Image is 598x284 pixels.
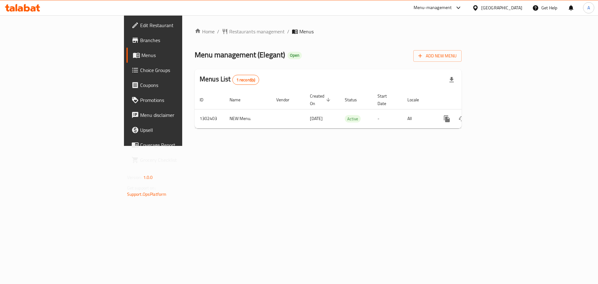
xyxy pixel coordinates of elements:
[299,28,314,35] span: Menus
[126,63,224,78] a: Choice Groups
[200,96,211,103] span: ID
[310,92,332,107] span: Created On
[126,123,224,137] a: Upsell
[140,96,219,104] span: Promotions
[222,28,285,35] a: Restaurants management
[126,78,224,93] a: Coupons
[126,93,224,108] a: Promotions
[287,52,302,59] div: Open
[127,173,142,181] span: Version:
[434,90,504,109] th: Actions
[481,4,522,11] div: [GEOGRAPHIC_DATA]
[140,156,219,164] span: Grocery Checklist
[444,72,459,87] div: Export file
[310,114,323,123] span: [DATE]
[140,141,219,149] span: Coverage Report
[407,96,427,103] span: Locale
[233,77,259,83] span: 1 record(s)
[587,4,590,11] span: A
[143,173,153,181] span: 1.0.0
[200,75,259,85] h2: Menus List
[454,111,469,126] button: Change Status
[127,184,156,192] span: Get support on:
[126,152,224,167] a: Grocery Checklist
[140,111,219,119] span: Menu disclaimer
[373,109,402,128] td: -
[287,28,289,35] li: /
[413,50,462,62] button: Add New Menu
[418,52,457,60] span: Add New Menu
[229,28,285,35] span: Restaurants management
[345,115,361,123] span: Active
[414,4,452,12] div: Menu-management
[126,18,224,33] a: Edit Restaurant
[377,92,395,107] span: Start Date
[195,48,285,62] span: Menu management ( Elegant )
[225,109,271,128] td: NEW Menu.
[195,28,462,35] nav: breadcrumb
[287,53,302,58] span: Open
[402,109,434,128] td: All
[126,33,224,48] a: Branches
[126,137,224,152] a: Coverage Report
[140,36,219,44] span: Branches
[232,75,259,85] div: Total records count
[195,90,504,128] table: enhanced table
[140,81,219,89] span: Coupons
[126,108,224,123] a: Menu disclaimer
[345,96,365,103] span: Status
[127,190,167,198] a: Support.OpsPlatform
[140,126,219,134] span: Upsell
[140,66,219,74] span: Choice Groups
[140,22,219,29] span: Edit Restaurant
[439,111,454,126] button: more
[276,96,297,103] span: Vendor
[230,96,249,103] span: Name
[141,51,219,59] span: Menus
[126,48,224,63] a: Menus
